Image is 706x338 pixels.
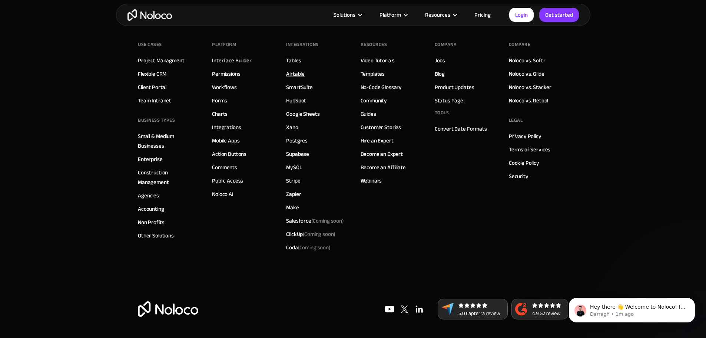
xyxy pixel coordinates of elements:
a: Construction Management [138,168,197,187]
span: (Coming soon) [303,229,335,239]
a: Accounting [138,204,164,214]
a: Permissions [212,69,240,79]
div: Resources [361,39,387,50]
a: Postgres [286,136,308,145]
a: Public Access [212,176,243,186]
a: Client Portal [138,82,166,92]
a: HubSpot [286,96,306,105]
span: (Coming soon) [311,216,344,226]
a: SmartSuite [286,82,313,92]
a: Noloco vs. Glide [509,69,544,79]
a: Integrations [212,122,241,132]
div: Platform [379,10,401,20]
a: Forms [212,96,227,105]
a: Make [286,203,299,212]
a: Enterprise [138,154,163,164]
a: Templates [361,69,385,79]
a: Charts [212,109,228,119]
div: Platform [212,39,236,50]
a: Terms of Services [509,145,550,154]
a: Workflows [212,82,237,92]
div: Coda [286,243,330,252]
a: Privacy Policy [509,131,541,141]
a: Hire an Expert [361,136,394,145]
div: Tools [435,107,449,118]
div: Platform [370,10,416,20]
a: No-Code Glossary [361,82,402,92]
a: Tables [286,56,301,65]
a: Airtable [286,69,305,79]
a: Product Updates [435,82,474,92]
a: Jobs [435,56,445,65]
div: Company [435,39,457,50]
a: Guides [361,109,376,119]
div: INTEGRATIONS [286,39,318,50]
a: Status Page [435,96,463,105]
a: Non Profits [138,217,164,227]
span: (Coming soon) [298,242,331,253]
a: Cookie Policy [509,158,539,168]
a: Agencies [138,191,159,200]
a: Small & Medium Businesses [138,131,197,151]
a: Interface Builder [212,56,251,65]
div: Resources [416,10,465,20]
a: Mobile Apps [212,136,239,145]
a: Action Buttons [212,149,246,159]
a: Become an Expert [361,149,403,159]
a: MySQL [286,163,302,172]
a: Noloco vs. Softr [509,56,546,65]
a: Webinars [361,176,382,186]
a: Comments [212,163,237,172]
a: Supabase [286,149,309,159]
div: Legal [509,115,523,126]
a: home [127,9,172,21]
a: Customer Stories [361,122,401,132]
div: Compare [509,39,531,50]
a: Video Tutorials [361,56,395,65]
div: Salesforce [286,216,344,226]
a: Become an Affiliate [361,163,406,172]
a: Flexible CRM [138,69,166,79]
div: ClickUp [286,229,335,239]
a: Noloco vs. Stacker [509,82,551,92]
a: Stripe [286,176,300,186]
a: Team Intranet [138,96,171,105]
a: Project Managment [138,56,184,65]
a: Noloco AI [212,189,233,199]
div: Resources [425,10,450,20]
div: Solutions [324,10,370,20]
div: Solutions [334,10,355,20]
a: Other Solutions [138,231,174,240]
div: BUSINESS TYPES [138,115,175,126]
a: Xano [286,122,298,132]
div: Use Cases [138,39,162,50]
a: Security [509,171,528,181]
a: Pricing [465,10,500,20]
a: Community [361,96,387,105]
a: Noloco vs. Retool [509,96,548,105]
iframe: Intercom notifications message [558,282,706,334]
a: Google Sheets [286,109,319,119]
a: Get started [539,8,579,22]
a: Convert Date Formats [435,124,487,134]
a: Zapier [286,189,301,199]
a: Blog [435,69,445,79]
a: Login [509,8,534,22]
